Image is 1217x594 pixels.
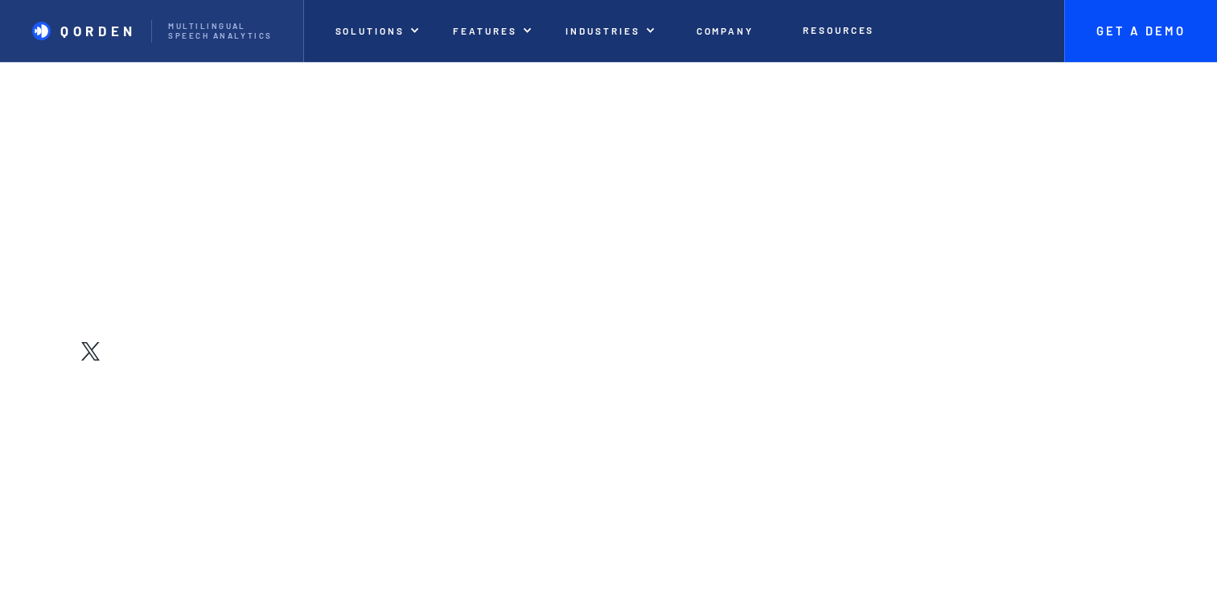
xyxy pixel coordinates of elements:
[168,22,286,41] p: Multilingual Speech analytics
[1080,24,1201,39] p: Get A Demo
[80,451,101,472] img: Facebook
[453,25,517,36] p: features
[697,25,754,36] p: Company
[80,231,101,253] img: Linkedin
[335,25,405,36] p: Solutions
[803,24,874,35] p: Resources
[565,25,639,36] p: Industries
[80,340,101,362] img: Twitter
[60,23,137,39] p: QORDEN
